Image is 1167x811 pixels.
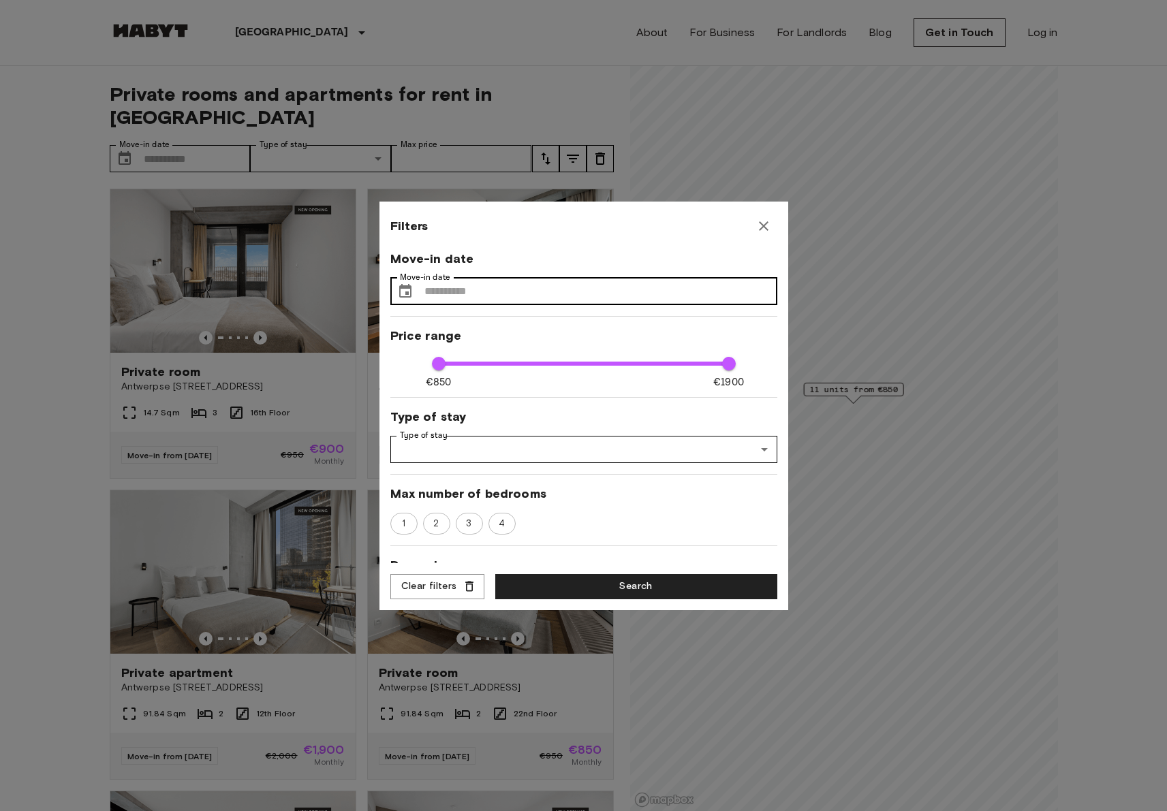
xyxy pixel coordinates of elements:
div: 3 [456,513,483,535]
span: 3 [458,517,479,530]
span: €1900 [713,375,744,389]
span: 2 [426,517,446,530]
span: 1 [394,517,413,530]
button: Choose date [392,278,419,305]
div: 4 [488,513,516,535]
div: 1 [390,513,418,535]
span: Max number of bedrooms [390,486,777,502]
span: Type of stay [390,409,777,425]
button: Search [495,574,777,599]
span: Room size [390,557,777,573]
span: 4 [491,517,512,530]
label: Move-in date [400,272,450,283]
span: Filters [390,218,429,234]
div: 2 [423,513,450,535]
span: €850 [426,375,452,389]
button: Clear filters [390,574,484,599]
label: Type of stay [400,430,448,441]
span: Price range [390,328,777,344]
span: Move-in date [390,251,777,267]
